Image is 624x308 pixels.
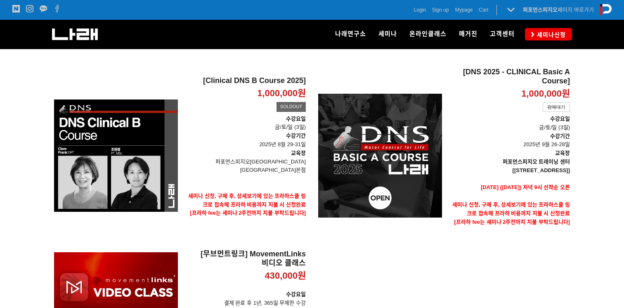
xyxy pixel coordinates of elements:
div: SOLDOUT [277,102,306,112]
p: 1,000,000원 [521,88,570,100]
a: Cart [479,6,488,14]
a: Mypage [455,6,473,14]
strong: [[STREET_ADDRESS]] [513,167,570,173]
a: 세미나 [372,20,403,49]
p: 금/토/일 (3일) [448,115,570,132]
div: 판매대기 [543,102,570,112]
a: 나래연구소 [329,20,372,49]
strong: 수강요일 [286,291,306,297]
span: 매거진 [459,30,477,38]
a: [Clinical DNS B Course 2025] 1,000,000원 SOLDOUT 수강요일금/토/일 (3일)수강기간 2025년 8월 29-31일교육장퍼포먼스피지오[GEOG... [184,76,306,235]
span: 세미나신청 [534,31,566,39]
span: 나래연구소 [335,30,366,38]
a: 매거진 [453,20,484,49]
h2: [Clinical DNS B Course 2025] [184,76,306,85]
strong: 수강요일 [286,116,306,122]
strong: 세미나 신청, 구매 후, 상세보기에 있는 프라하스쿨 링크로 접속해 프라하 비용까지 지불 시 신청완료 [452,201,570,216]
strong: 퍼포먼스피지오 [523,7,558,13]
strong: 수강기간 [286,133,306,139]
strong: 수강요일 [550,116,570,122]
h2: [무브먼트링크] MovementLinks 비디오 클래스 [184,250,306,268]
p: 금/토/일 (3일) [184,123,306,132]
strong: 퍼포먼스피지오 트레이닝 센터 [503,159,570,165]
span: [DATE] ([DATE]) 저녁 9시 선착순 오픈 [481,184,570,190]
span: [프라하 fee는 세미나 2주전까지 지불 부탁드립니다] [454,219,570,225]
p: 430,000원 [265,270,306,282]
a: 온라인클래스 [403,20,453,49]
span: 온라인클래스 [409,30,447,38]
span: 세미나 [378,30,397,38]
a: [DNS 2025 - CLINICAL Basic A Course] 1,000,000원 판매대기 수강요일금/토/일 (3일)수강기간 2025년 9월 26-28일교육장퍼포먼스피지오... [448,68,570,244]
strong: 수강기간 [550,133,570,139]
p: 결제 완료 후 1년, 365일 무제한 수강 [184,290,306,308]
strong: 세미나 신청, 구매 후, 상세보기에 있는 프라하스쿨 링크로 접속해 프라하 비용까지 지불 시 신청완료 [188,193,306,208]
strong: 교육장 [555,150,570,156]
p: 퍼포먼스피지오[GEOGRAPHIC_DATA] [GEOGRAPHIC_DATA]본점 [184,158,306,175]
span: 고객센터 [490,30,515,38]
a: Login [414,6,426,14]
p: 2025년 8월 29-31일 [184,132,306,149]
strong: 교육장 [291,150,306,156]
a: 고객센터 [484,20,521,49]
span: [프라하 fee는 세미나 2주전까지 지불 부탁드립니다] [190,210,306,216]
p: 1,000,000원 [257,88,306,100]
a: 세미나신청 [525,28,572,40]
h2: [DNS 2025 - CLINICAL Basic A Course] [448,68,570,85]
p: 2025년 9월 26-28일 [448,132,570,149]
a: Sign up [432,6,449,14]
a: 퍼포먼스피지오페이지 바로가기 [523,7,594,13]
